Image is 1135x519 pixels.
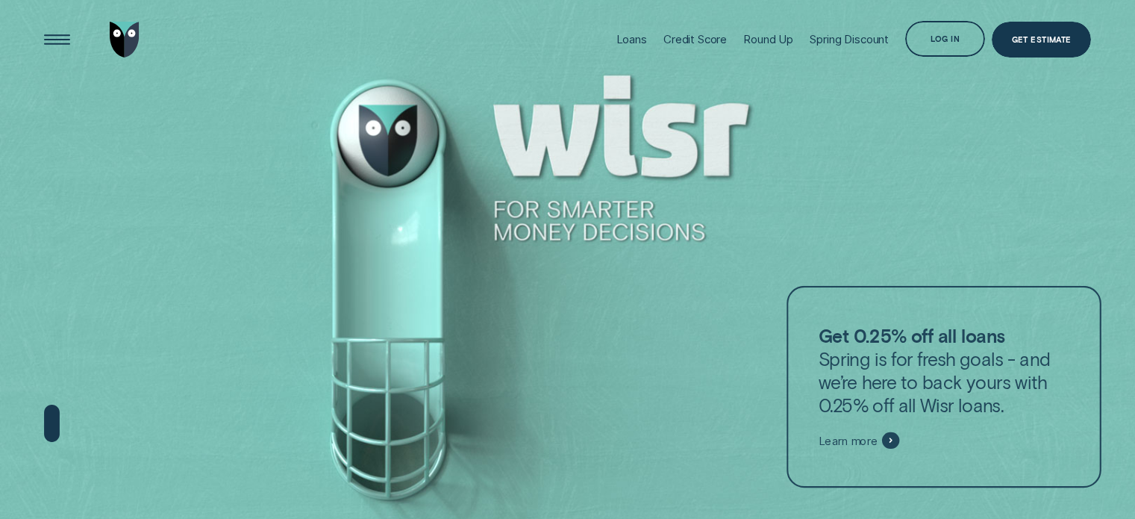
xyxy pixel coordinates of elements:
strong: Get 0.25% off all loans [819,325,1005,347]
img: Wisr [110,22,140,58]
div: Round Up [743,32,793,46]
a: Get 0.25% off all loansSpring is for fresh goals - and we’re here to back yours with 0.25% off al... [787,286,1101,488]
div: Spring Discount [810,32,889,46]
a: Get Estimate [992,22,1091,58]
span: Learn more [819,434,878,448]
div: Loans [616,32,647,46]
p: Spring is for fresh goals - and we’re here to back yours with 0.25% off all Wisr loans. [819,325,1069,417]
div: Credit Score [663,32,727,46]
button: Log in [905,21,985,57]
button: Open Menu [39,22,75,58]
